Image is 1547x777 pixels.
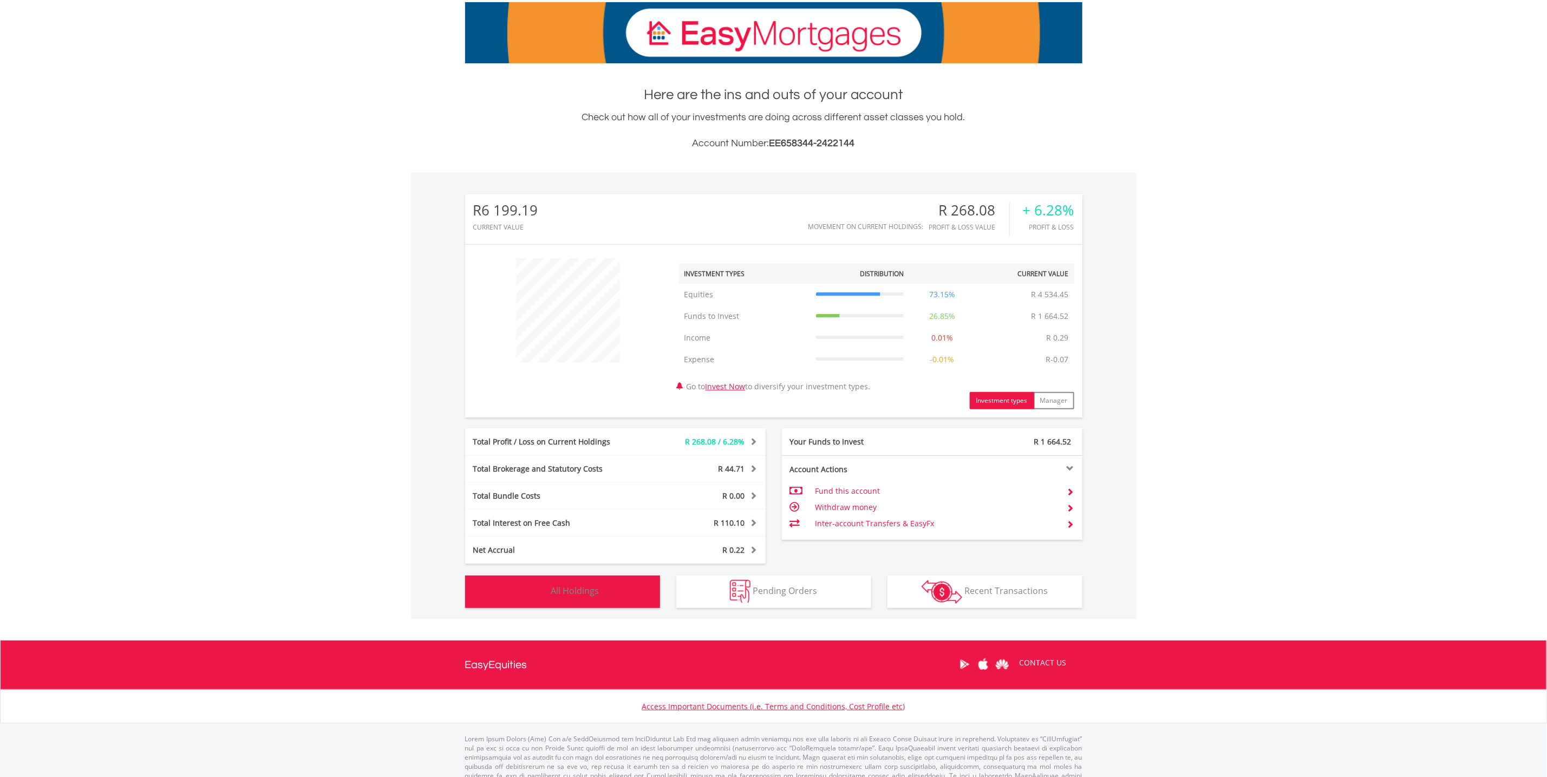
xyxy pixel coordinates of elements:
span: R 44.71 [719,463,745,474]
td: Income [679,327,811,349]
div: Net Accrual [465,545,641,556]
img: EasyMortage Promotion Banner [465,2,1082,63]
div: R6 199.19 [473,203,538,218]
span: Pending Orders [753,585,817,597]
a: Google Play [955,648,974,681]
div: CURRENT VALUE [473,224,538,231]
div: Distribution [860,269,904,278]
td: R-0.07 [1041,349,1074,370]
td: 73.15% [909,284,975,305]
div: Total Profit / Loss on Current Holdings [465,436,641,447]
div: Movement on Current Holdings: [808,223,924,230]
td: Withdraw money [815,499,1058,515]
td: 0.01% [909,327,975,349]
div: Profit & Loss [1023,224,1074,231]
div: Your Funds to Invest [782,436,932,447]
h1: Here are the ins and outs of your account [465,85,1082,105]
a: Huawei [993,648,1012,681]
a: Invest Now [706,381,746,391]
div: + 6.28% [1023,203,1074,218]
span: R 1 664.52 [1034,436,1072,447]
span: R 110.10 [714,518,745,528]
button: Investment types [970,392,1034,409]
h3: Account Number: [465,136,1082,151]
div: R 268.08 [929,203,1009,218]
a: EasyEquities [465,641,527,689]
div: Go to to diversify your investment types. [671,253,1082,409]
td: Funds to Invest [679,305,811,327]
span: R 0.00 [723,491,745,501]
img: pending_instructions-wht.png [730,580,750,603]
th: Investment Types [679,264,811,284]
button: Recent Transactions [887,576,1082,608]
span: R 0.22 [723,545,745,555]
td: Fund this account [815,483,1058,499]
td: Inter-account Transfers & EasyFx [815,515,1058,532]
div: Profit & Loss Value [929,224,1009,231]
td: R 0.29 [1041,327,1074,349]
td: R 1 664.52 [1026,305,1074,327]
td: Expense [679,349,811,370]
span: R 268.08 / 6.28% [686,436,745,447]
img: transactions-zar-wht.png [922,580,962,604]
td: 26.85% [909,305,975,327]
button: All Holdings [465,576,660,608]
button: Manager [1034,392,1074,409]
span: Recent Transactions [964,585,1048,597]
div: Total Bundle Costs [465,491,641,501]
a: CONTACT US [1012,648,1074,678]
div: Total Interest on Free Cash [465,518,641,528]
img: holdings-wht.png [526,580,549,603]
a: Apple [974,648,993,681]
button: Pending Orders [676,576,871,608]
td: -0.01% [909,349,975,370]
td: R 4 534.45 [1026,284,1074,305]
th: Current Value [975,264,1074,284]
a: Access Important Documents (i.e. Terms and Conditions, Cost Profile etc) [642,701,905,711]
span: All Holdings [551,585,599,597]
td: Equities [679,284,811,305]
div: Account Actions [782,464,932,475]
div: Total Brokerage and Statutory Costs [465,463,641,474]
div: Check out how all of your investments are doing across different asset classes you hold. [465,110,1082,151]
span: EE658344-2422144 [769,138,855,148]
